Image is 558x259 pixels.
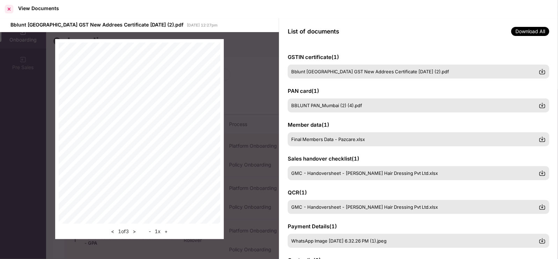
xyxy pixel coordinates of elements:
span: Bblunt [GEOGRAPHIC_DATA] GST New Addrees Certificate [DATE] (2).pdf [291,69,449,74]
div: View Documents [18,5,59,11]
span: Payment Details ( 1 ) [288,223,337,230]
span: GMC - Handoversheet - [PERSON_NAME] Hair Dressing Pvt Ltd.xlsx [291,204,438,210]
img: svg+xml;base64,PHN2ZyBpZD0iRG93bmxvYWQtMzJ4MzIiIHhtbG5zPSJodHRwOi8vd3d3LnczLm9yZy8yMDAwL3N2ZyIgd2... [539,68,546,75]
button: < [109,227,116,236]
span: QCR ( 1 ) [288,189,307,196]
div: 1 x [147,227,170,236]
img: svg+xml;base64,PHN2ZyBpZD0iRG93bmxvYWQtMzJ4MzIiIHhtbG5zPSJodHRwOi8vd3d3LnczLm9yZy8yMDAwL3N2ZyIgd2... [539,203,546,210]
img: svg+xml;base64,PHN2ZyBpZD0iRG93bmxvYWQtMzJ4MzIiIHhtbG5zPSJodHRwOi8vd3d3LnczLm9yZy8yMDAwL3N2ZyIgd2... [539,170,546,177]
span: Download All [511,27,549,36]
span: PAN card ( 1 ) [288,88,319,94]
span: List of documents [288,28,339,35]
span: WhatsApp Image [DATE] 6.32.26 PM (1).jpeg [291,238,387,244]
span: BBLUNT PAN_Mumbai (2) (4).pdf [291,103,362,108]
span: GMC - Handoversheet - [PERSON_NAME] Hair Dressing Pvt Ltd.xlsx [291,170,438,176]
span: GSTIN certificate ( 1 ) [288,54,339,60]
button: + [162,227,170,236]
span: [DATE] 12:27pm [187,23,218,28]
button: - [147,227,153,236]
span: Member data ( 1 ) [288,121,329,128]
button: > [131,227,138,236]
img: svg+xml;base64,PHN2ZyBpZD0iRG93bmxvYWQtMzJ4MzIiIHhtbG5zPSJodHRwOi8vd3d3LnczLm9yZy8yMDAwL3N2ZyIgd2... [539,136,546,143]
img: svg+xml;base64,PHN2ZyBpZD0iRG93bmxvYWQtMzJ4MzIiIHhtbG5zPSJodHRwOi8vd3d3LnczLm9yZy8yMDAwL3N2ZyIgd2... [539,102,546,109]
span: Sales handover checklist ( 1 ) [288,155,359,162]
span: Bblunt [GEOGRAPHIC_DATA] GST New Addrees Certificate [DATE] (2).pdf [10,22,183,28]
img: svg+xml;base64,PHN2ZyBpZD0iRG93bmxvYWQtMzJ4MzIiIHhtbG5zPSJodHRwOi8vd3d3LnczLm9yZy8yMDAwL3N2ZyIgd2... [539,237,546,244]
span: Final Members Data - Pazcare.xlsx [291,136,365,142]
div: 1 of 3 [109,227,138,236]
